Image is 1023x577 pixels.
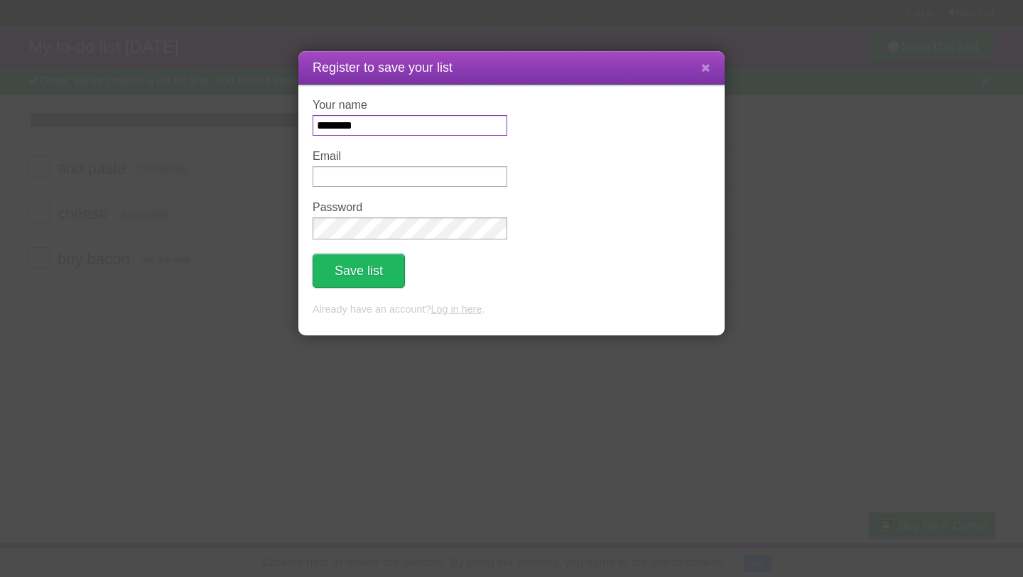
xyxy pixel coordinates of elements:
button: Save list [313,254,405,288]
a: Log in here [431,303,482,315]
label: Email [313,150,507,163]
h1: Register to save your list [313,58,710,77]
label: Your name [313,99,507,112]
p: Already have an account? . [313,302,710,318]
label: Password [313,201,507,214]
